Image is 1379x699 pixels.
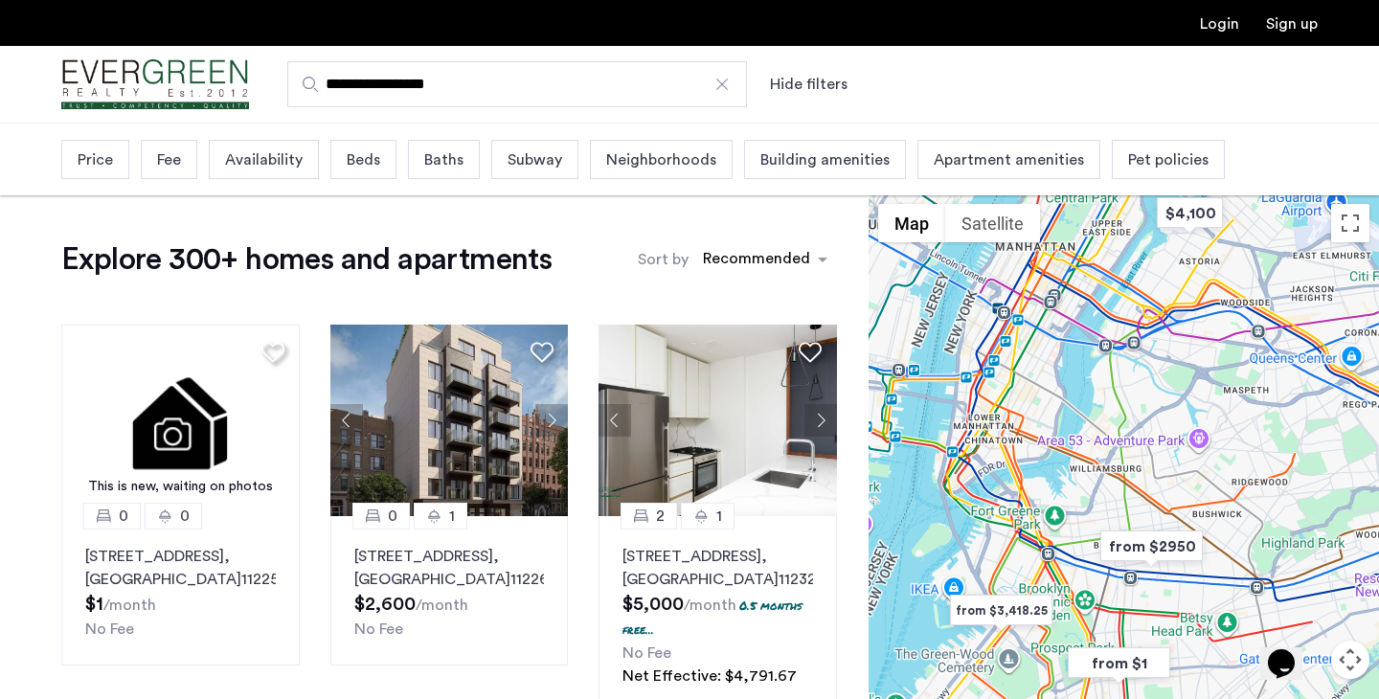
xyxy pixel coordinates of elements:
[424,148,463,171] span: Baths
[716,505,722,528] span: 1
[416,598,468,613] sub: /month
[180,505,190,528] span: 0
[61,516,300,665] a: 00[STREET_ADDRESS], [GEOGRAPHIC_DATA]11225No Fee
[599,325,837,516] img: 218_638412793482532941.jpeg
[388,505,397,528] span: 0
[622,668,797,684] span: Net Effective: $4,791.67
[1128,148,1209,171] span: Pet policies
[449,505,455,528] span: 1
[1060,642,1178,685] div: from $1
[225,148,303,171] span: Availability
[354,545,545,591] p: [STREET_ADDRESS] 11226
[330,404,363,437] button: Previous apartment
[656,505,665,528] span: 2
[287,61,747,107] input: Apartment Search
[1200,16,1239,32] a: Login
[330,325,569,516] img: 2010_638411124293023327.jpeg
[508,148,562,171] span: Subway
[1149,192,1231,235] div: $4,100
[1260,622,1322,680] iframe: chat widget
[693,242,837,277] ng-select: sort-apartment
[157,148,181,171] span: Fee
[61,49,249,121] img: logo
[78,148,113,171] span: Price
[606,148,716,171] span: Neighborhoods
[700,247,810,275] div: Recommended
[1093,525,1210,568] div: from $2950
[535,404,568,437] button: Next apartment
[804,404,837,437] button: Next apartment
[945,204,1040,242] button: Show satellite imagery
[61,325,300,516] a: This is new, waiting on photos
[103,598,156,613] sub: /month
[85,595,103,614] span: $1
[330,516,569,665] a: 01[STREET_ADDRESS], [GEOGRAPHIC_DATA]11226No Fee
[622,545,813,591] p: [STREET_ADDRESS] 11232
[1331,204,1369,242] button: Toggle fullscreen view
[61,240,552,279] h1: Explore 300+ homes and apartments
[61,325,300,516] img: 3.gif
[61,49,249,121] a: Cazamio Logo
[347,148,380,171] span: Beds
[599,404,631,437] button: Previous apartment
[622,595,684,614] span: $5,000
[622,645,671,661] span: No Fee
[354,621,403,637] span: No Fee
[770,73,848,96] button: Show or hide filters
[85,621,134,637] span: No Fee
[119,505,128,528] span: 0
[684,598,736,613] sub: /month
[1266,16,1318,32] a: Registration
[71,477,290,497] div: This is new, waiting on photos
[760,148,890,171] span: Building amenities
[878,204,945,242] button: Show street map
[1331,641,1369,679] button: Map camera controls
[934,148,1084,171] span: Apartment amenities
[942,589,1060,632] div: from $3,418.25
[354,595,416,614] span: $2,600
[85,545,276,591] p: [STREET_ADDRESS] 11225
[638,248,689,271] label: Sort by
